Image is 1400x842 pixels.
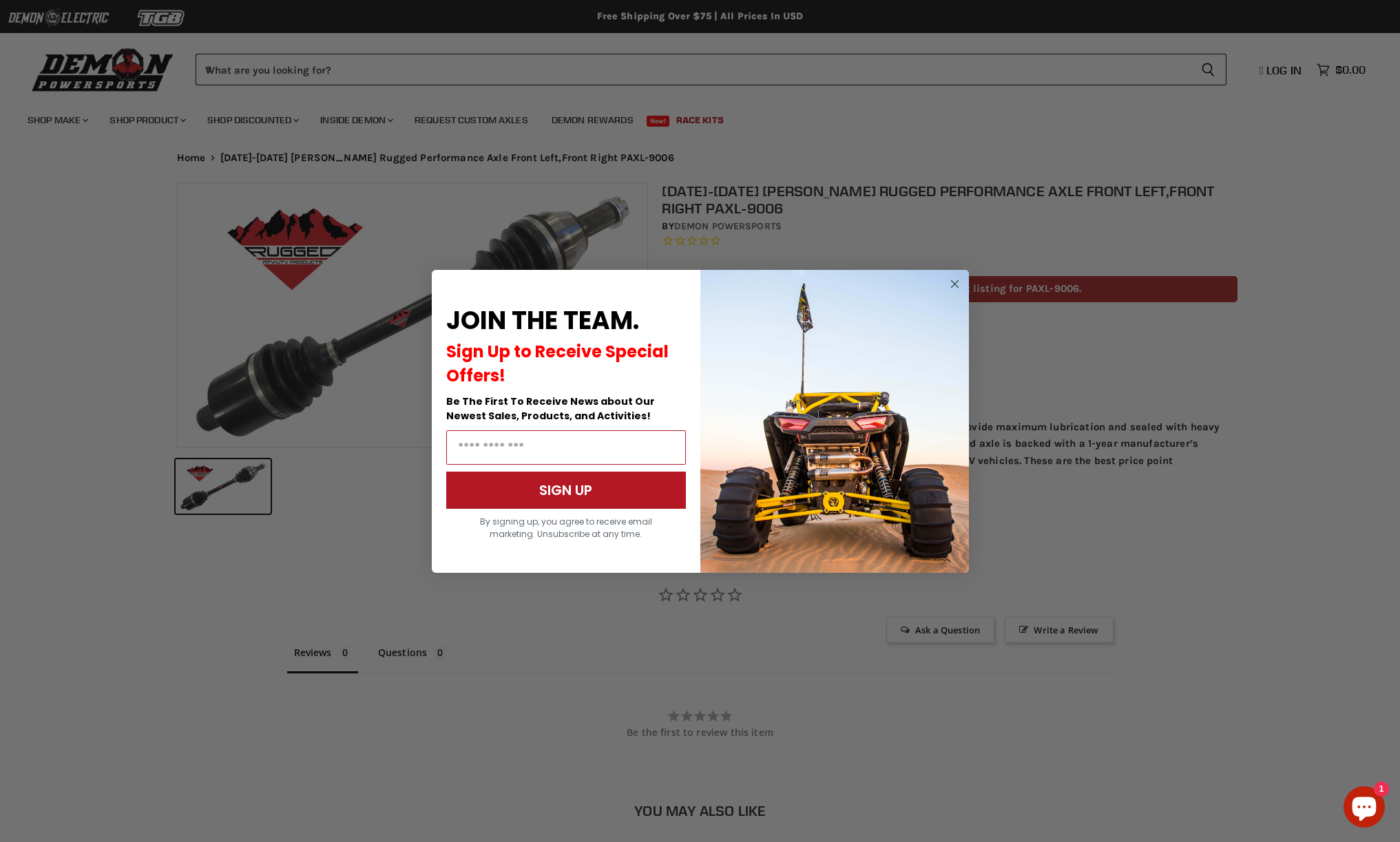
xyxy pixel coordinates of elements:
[480,516,652,540] span: By signing up, you agree to receive email marketing. Unsubscribe at any time.
[700,270,969,573] img: a9095488-b6e7-41ba-879d-588abfab540b.jpeg
[446,394,655,423] span: Be The First To Receive News about Our Newest Sales, Products, and Activities!
[446,430,686,465] input: Email Address
[446,340,669,387] span: Sign Up to Receive Special Offers!
[946,275,963,293] button: Close dialog
[446,472,686,509] button: SIGN UP
[1339,786,1389,831] inbox-online-store-chat: Shopify online store chat
[446,303,639,338] span: JOIN THE TEAM.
